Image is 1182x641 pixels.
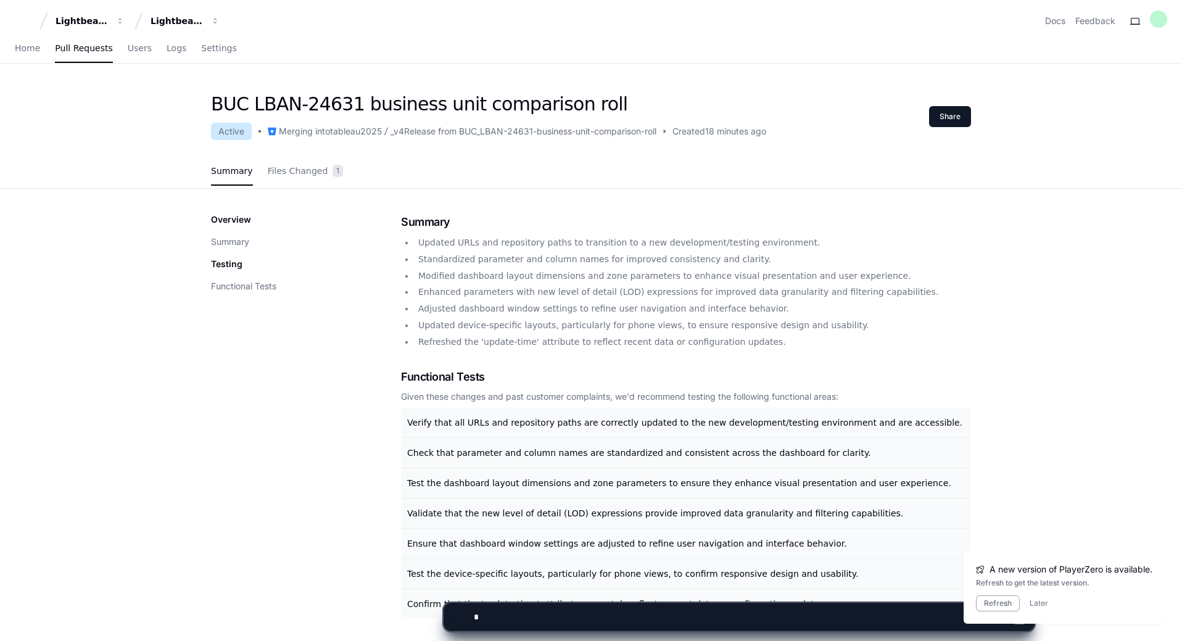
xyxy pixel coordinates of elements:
[415,236,971,250] li: Updated URLs and repository paths to transition to a new development/testing environment.
[151,15,204,27] div: Lightbeam Health Solutions
[15,44,40,52] span: Home
[1030,598,1048,608] button: Later
[128,44,152,52] span: Users
[51,10,130,32] button: Lightbeam Health
[415,269,971,283] li: Modified dashboard layout dimensions and zone parameters to enhance visual presentation and user ...
[56,15,109,27] div: Lightbeam Health
[407,508,903,518] span: Validate that the new level of detail (LOD) expressions provide improved data granularity and fil...
[401,213,971,231] h1: Summary
[211,236,249,248] button: Summary
[415,285,971,299] li: Enhanced parameters with new level of detail (LOD) expressions for improved data granularity and ...
[167,35,186,63] a: Logs
[211,213,251,226] p: Overview
[672,125,705,138] span: Created
[167,44,186,52] span: Logs
[279,125,330,138] div: Merging into
[407,478,951,488] span: Test the dashboard layout dimensions and zone parameters to ensure they enhance visual presentati...
[415,252,971,267] li: Standardized parameter and column names for improved consistency and clarity.
[1075,15,1115,27] button: Feedback
[705,125,766,138] span: 18 minutes ago
[211,93,766,115] h1: BUC LBAN-24631 business unit comparison roll
[55,44,112,52] span: Pull Requests
[929,106,971,127] button: Share
[211,123,252,140] div: Active
[201,44,236,52] span: Settings
[415,302,971,316] li: Adjusted dashboard window settings to refine user navigation and interface behavior.
[211,258,242,270] p: Testing
[976,595,1020,611] button: Refresh
[407,448,871,458] span: Check that parameter and column names are standardized and consistent across the dashboard for cl...
[415,318,971,333] li: Updated device-specific layouts, particularly for phone views, to ensure responsive design and us...
[415,335,971,349] li: Refreshed the 'update-time' attribute to reflect recent data or configuration updates.
[333,165,343,177] span: 1
[211,167,253,175] span: Summary
[15,35,40,63] a: Home
[1045,15,1065,27] a: Docs
[128,35,152,63] a: Users
[146,10,225,32] button: Lightbeam Health Solutions
[330,125,382,138] div: tableau2025
[401,391,971,403] div: Given these changes and past customer complaints, we'd recommend testing the following functional...
[401,368,485,386] span: Functional Tests
[391,125,656,138] div: _v4Release from BUC_LBAN-24631-business-unit-comparison-roll
[211,280,276,292] button: Functional Tests
[976,578,1152,588] div: Refresh to get the latest version.
[268,167,328,175] span: Files Changed
[55,35,112,63] a: Pull Requests
[990,563,1152,576] span: A new version of PlayerZero is available.
[407,539,847,548] span: Ensure that dashboard window settings are adjusted to refine user navigation and interface behavior.
[407,569,859,579] span: Test the device-specific layouts, particularly for phone views, to confirm responsive design and ...
[407,418,962,428] span: Verify that all URLs and repository paths are correctly updated to the new development/testing en...
[201,35,236,63] a: Settings
[407,599,827,609] span: Confirm that the 'update-time' attribute accurately reflects recent data or configuration updates.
